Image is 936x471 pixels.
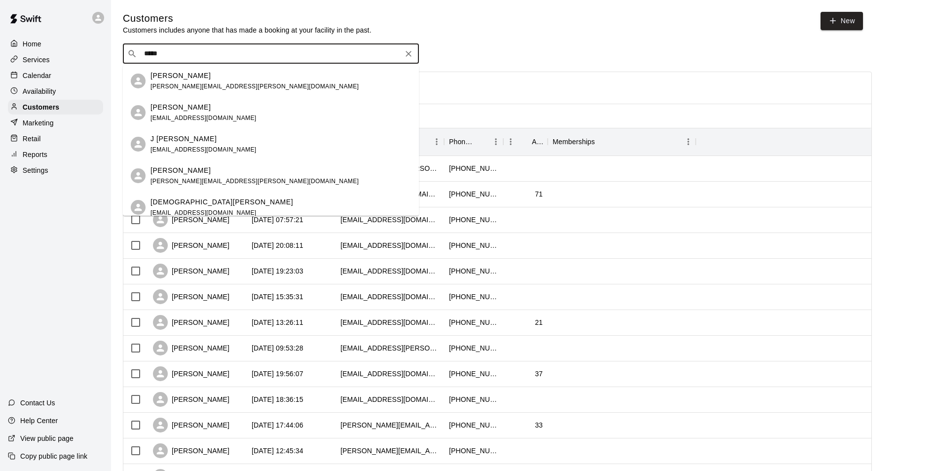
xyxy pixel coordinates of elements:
[402,47,415,61] button: Clear
[449,446,498,456] div: +14802415409
[123,12,372,25] h5: Customers
[535,369,543,379] div: 37
[340,420,439,430] div: kyle.lessard@srpnet.com
[252,420,303,430] div: 2025-09-16 17:44:06
[340,266,439,276] div: jamesfjacobson@gmail.com
[20,451,87,461] p: Copy public page link
[252,266,303,276] div: 2025-09-17 19:23:03
[252,240,303,250] div: 2025-09-17 20:08:11
[252,446,303,456] div: 2025-09-16 12:45:34
[8,131,103,146] a: Retail
[8,84,103,99] a: Availability
[535,420,543,430] div: 33
[20,433,74,443] p: View public page
[8,100,103,115] a: Customers
[23,71,51,80] p: Calendar
[131,74,146,88] div: Bret Gibson
[131,105,146,120] div: Rachel Gibson
[252,343,303,353] div: 2025-09-17 09:53:28
[488,134,503,149] button: Menu
[150,83,359,90] span: [PERSON_NAME][EMAIL_ADDRESS][PERSON_NAME][DOMAIN_NAME]
[153,341,229,355] div: [PERSON_NAME]
[553,128,595,156] div: Memberships
[535,189,543,199] div: 71
[123,44,419,64] div: Search customers by name or email
[8,37,103,51] a: Home
[131,200,146,215] div: Christian Gibson
[444,128,503,156] div: Phone Number
[153,264,229,278] div: [PERSON_NAME]
[449,215,498,225] div: +19283792421
[153,418,229,432] div: [PERSON_NAME]
[23,55,50,65] p: Services
[153,238,229,253] div: [PERSON_NAME]
[153,392,229,407] div: [PERSON_NAME]
[23,102,59,112] p: Customers
[150,102,211,113] p: [PERSON_NAME]
[535,317,543,327] div: 21
[340,317,439,327] div: damiancuriel04@gmail.com
[23,39,41,49] p: Home
[252,292,303,302] div: 2025-09-17 15:35:31
[503,134,518,149] button: Menu
[131,168,146,183] div: Gavin Gibson
[150,165,211,176] p: [PERSON_NAME]
[150,115,257,121] span: [EMAIL_ADDRESS][DOMAIN_NAME]
[340,240,439,250] div: kyleparcell@gmail.com
[131,137,146,152] div: J Brandon Gibson
[340,446,439,456] div: jeff@jeffboyd.com
[252,369,303,379] div: 2025-09-16 19:56:07
[595,135,609,149] button: Sort
[449,189,498,199] div: +17144484444
[336,128,444,156] div: Email
[340,292,439,302] div: eastwestpools@gmail.com
[449,128,475,156] div: Phone Number
[340,215,439,225] div: bai.klinchock@gmail.com
[153,315,229,330] div: [PERSON_NAME]
[821,12,863,30] a: New
[252,317,303,327] div: 2025-09-17 13:26:11
[153,289,229,304] div: [PERSON_NAME]
[449,317,498,327] div: +19094874668
[153,212,229,227] div: [PERSON_NAME]
[23,118,54,128] p: Marketing
[153,443,229,458] div: [PERSON_NAME]
[340,394,439,404] div: alx.pepe96@yahoo.com
[449,266,498,276] div: +12087241850
[150,209,257,216] span: [EMAIL_ADDRESS][DOMAIN_NAME]
[449,420,498,430] div: +14804502528
[150,146,257,153] span: [EMAIL_ADDRESS][DOMAIN_NAME]
[20,416,58,426] p: Help Center
[548,128,696,156] div: Memberships
[449,163,498,173] div: +19158730370
[449,369,498,379] div: +14804333765
[8,116,103,130] a: Marketing
[23,150,47,159] p: Reports
[8,52,103,67] a: Services
[23,134,41,144] p: Retail
[150,134,217,144] p: J [PERSON_NAME]
[23,165,48,175] p: Settings
[340,369,439,379] div: dmmatturro@yahoo.com
[475,135,488,149] button: Sort
[518,135,532,149] button: Sort
[449,240,498,250] div: +14803431799
[449,394,498,404] div: +14803343424
[429,134,444,149] button: Menu
[8,163,103,178] a: Settings
[8,68,103,83] div: Calendar
[150,178,359,185] span: [PERSON_NAME][EMAIL_ADDRESS][PERSON_NAME][DOMAIN_NAME]
[532,128,543,156] div: Age
[340,343,439,353] div: kass.croswhite@outlook.com
[8,147,103,162] a: Reports
[503,128,548,156] div: Age
[123,25,372,35] p: Customers includes anyone that has made a booking at your facility in the past.
[153,366,229,381] div: [PERSON_NAME]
